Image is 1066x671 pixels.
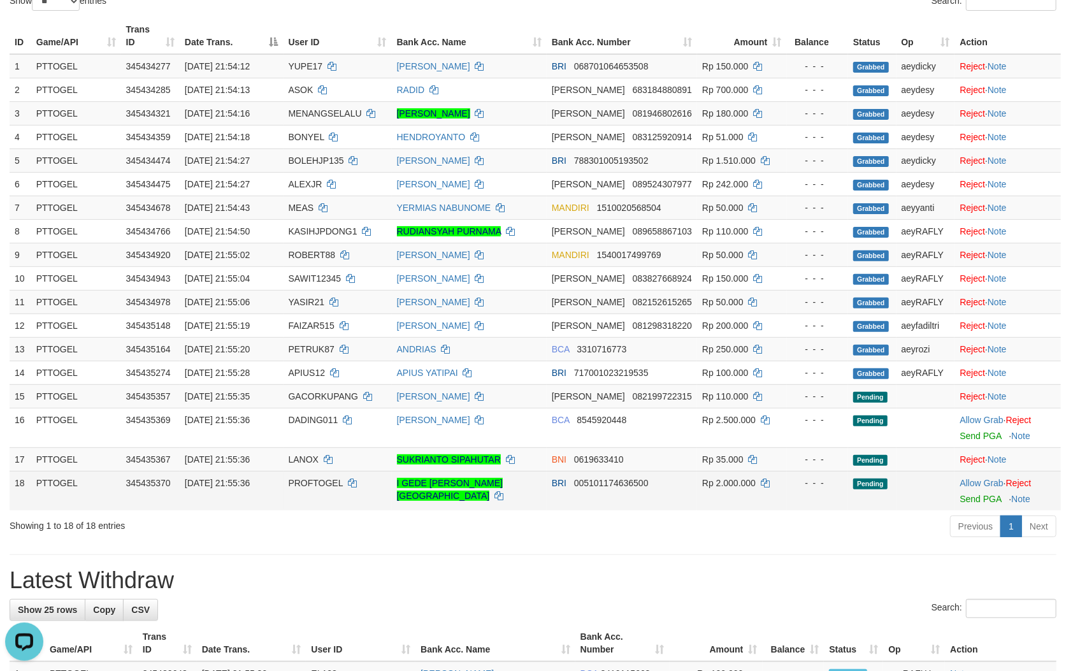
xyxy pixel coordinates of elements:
[289,321,335,331] span: FAIZAR515
[853,368,889,379] span: Grabbed
[126,155,171,166] span: 345434474
[792,453,843,466] div: - - -
[988,368,1007,378] a: Note
[988,61,1007,71] a: Note
[702,61,748,71] span: Rp 150.000
[853,345,889,356] span: Grabbed
[552,226,625,236] span: [PERSON_NAME]
[897,18,955,54] th: Op: activate to sort column ascending
[552,203,589,213] span: MANDIRI
[397,273,470,284] a: [PERSON_NAME]
[126,226,171,236] span: 345434766
[897,219,955,243] td: aeyRAFLY
[897,196,955,219] td: aeyyanti
[289,297,325,307] span: YASIR21
[954,196,1061,219] td: ·
[853,180,889,191] span: Grabbed
[397,203,491,213] a: YERMIAS NABUNOME
[897,266,955,290] td: aeyRAFLY
[702,250,744,260] span: Rp 50.000
[552,391,625,401] span: [PERSON_NAME]
[185,61,250,71] span: [DATE] 21:54:12
[702,179,748,189] span: Rp 242.000
[702,321,748,331] span: Rp 200.000
[853,250,889,261] span: Grabbed
[185,226,250,236] span: [DATE] 21:54:50
[792,249,843,261] div: - - -
[853,298,889,308] span: Grabbed
[787,18,848,54] th: Balance
[954,290,1061,314] td: ·
[633,132,692,142] span: Copy 083125920914 to clipboard
[988,297,1007,307] a: Note
[702,226,748,236] span: Rp 110.000
[185,368,250,378] span: [DATE] 21:55:28
[289,108,362,119] span: MENANGSELALU
[960,179,985,189] a: Reject
[31,337,121,361] td: PTTOGEL
[853,455,888,466] span: Pending
[397,297,470,307] a: [PERSON_NAME]
[10,219,31,243] td: 8
[988,85,1007,95] a: Note
[1011,494,1030,504] a: Note
[960,391,985,401] a: Reject
[897,172,955,196] td: aeydesy
[792,131,843,143] div: - - -
[574,61,649,71] span: Copy 068701064653508 to clipboard
[577,415,627,425] span: Copy 8545920448 to clipboard
[954,243,1061,266] td: ·
[10,196,31,219] td: 7
[126,454,171,465] span: 345435367
[289,85,313,95] span: ASOK
[897,337,955,361] td: aeyrozi
[633,108,692,119] span: Copy 081946802616 to clipboard
[633,226,692,236] span: Copy 089658867103 to clipboard
[397,454,501,465] a: SUKRIANTO SIPAHUTAR
[552,297,625,307] span: [PERSON_NAME]
[577,344,627,354] span: Copy 3310716773 to clipboard
[954,125,1061,148] td: ·
[289,391,358,401] span: GACORKUPANG
[197,625,306,661] th: Date Trans.: activate to sort column ascending
[853,85,889,96] span: Grabbed
[31,18,121,54] th: Game/API: activate to sort column ascending
[1006,415,1032,425] a: Reject
[552,321,625,331] span: [PERSON_NAME]
[552,344,570,354] span: BCA
[702,132,744,142] span: Rp 51.000
[10,148,31,172] td: 5
[988,226,1007,236] a: Note
[185,454,250,465] span: [DATE] 21:55:36
[31,314,121,337] td: PTTOGEL
[792,83,843,96] div: - - -
[552,368,566,378] span: BRI
[575,625,670,661] th: Bank Acc. Number: activate to sort column ascending
[126,179,171,189] span: 345434475
[960,61,985,71] a: Reject
[574,454,624,465] span: Copy 0619633410 to clipboard
[289,155,344,166] span: BOLEHJP135
[792,343,843,356] div: - - -
[185,155,250,166] span: [DATE] 21:54:27
[397,415,470,425] a: [PERSON_NAME]
[552,250,589,260] span: MANDIRI
[552,61,566,71] span: BRI
[289,415,338,425] span: DADING011
[1011,431,1030,441] a: Note
[883,625,945,661] th: Op: activate to sort column ascending
[552,415,570,425] span: BCA
[960,415,1005,425] span: ·
[954,18,1061,54] th: Action
[31,148,121,172] td: PTTOGEL
[792,319,843,332] div: - - -
[853,156,889,167] span: Grabbed
[954,172,1061,196] td: ·
[31,172,121,196] td: PTTOGEL
[697,18,786,54] th: Amount: activate to sort column ascending
[574,368,649,378] span: Copy 717001023219535 to clipboard
[185,391,250,401] span: [DATE] 21:55:35
[31,290,121,314] td: PTTOGEL
[853,109,889,120] span: Grabbed
[988,179,1007,189] a: Note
